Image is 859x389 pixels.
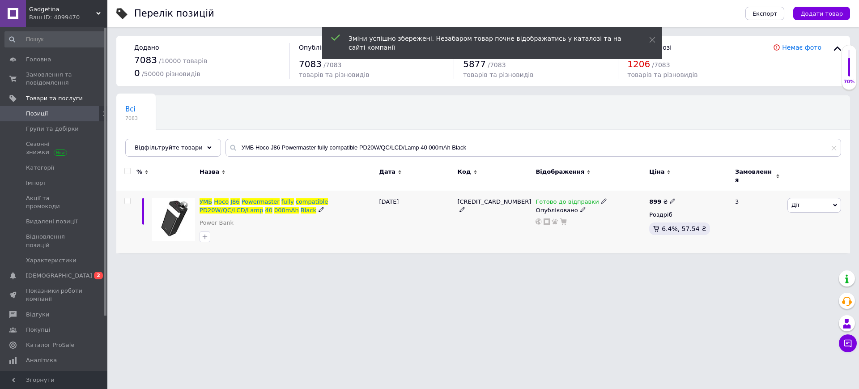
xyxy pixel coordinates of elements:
span: Позиції [26,110,48,118]
span: Powermaster [242,198,280,205]
span: Замовлення [735,168,774,184]
span: Каталог ProSale [26,341,74,349]
span: Відображення [536,168,584,176]
input: Пошук по назві позиції, артикулу і пошуковим запитам [225,139,841,157]
span: Товари та послуги [26,94,83,103]
div: 3 [730,191,785,253]
span: Характеристики [26,256,77,265]
span: Відгуки [26,311,49,319]
span: товарів та різновидів [299,71,369,78]
span: Додати товар [800,10,843,17]
span: 000mAh [274,207,299,214]
a: Power Bank [200,219,234,227]
span: Готово до відправки [536,198,599,208]
span: товарів та різновидів [463,71,533,78]
span: 40 [265,207,272,214]
div: [DATE] [377,191,455,253]
span: Код [457,168,471,176]
div: Ваш ID: 4099470 [29,13,107,21]
span: Дії [791,201,799,208]
img: УМБ Hoco J86 Powermaster fully compatible PD20W/QC/LCD/Lamp 40 000mAh Black [152,198,195,241]
span: fully [281,198,294,205]
span: УМБ [200,198,212,205]
span: Категорії [26,164,54,172]
span: Black [301,207,316,214]
span: Відфільтруйте товари [135,144,203,151]
input: Пошук [4,31,106,47]
span: товарів та різновидів [627,71,697,78]
span: / 10000 товарів [159,57,207,64]
button: Додати товар [793,7,850,20]
span: Дата [379,168,395,176]
span: Експорт [753,10,778,17]
div: Зміни успішно збережені. Незабаром товар почне відображатись у каталозі та на сайті компанії [349,34,627,52]
span: Hoco [214,198,229,205]
div: Перелік позицій [134,9,214,18]
span: Аналітика [26,356,57,364]
div: 70% [842,79,856,85]
span: 5877 [463,59,486,69]
button: Експорт [745,7,785,20]
span: Акції та промокоди [26,194,83,210]
span: / 50000 різновидів [142,70,200,77]
button: Чат з покупцем [839,334,857,352]
span: Gadgetina [29,5,96,13]
span: Відновлення позицій [26,233,83,249]
a: УМБHocoJ86PowermasterfullycompatiblePD20W/QC/LCD/Lamp40000mAhBlack [200,198,328,213]
span: compatible [296,198,328,205]
b: 899 [649,198,661,205]
span: J86 [230,198,239,205]
span: Замовлення та повідомлення [26,71,83,87]
div: Опубліковано [536,206,645,214]
div: Роздріб [649,211,727,219]
span: 6.4%, 57.54 ₴ [662,225,706,232]
span: Головна [26,56,51,64]
span: / 7083 [652,61,670,68]
span: Групи та добірки [26,125,79,133]
span: Всі [125,105,136,113]
span: / 7083 [323,61,341,68]
span: 0 [134,68,140,78]
span: Назва [200,168,219,176]
span: 7083 [299,59,322,69]
span: % [136,168,142,176]
div: ₴ [649,198,676,206]
span: / 7083 [488,61,506,68]
span: Додано [134,44,159,51]
span: Ціна [649,168,664,176]
span: 2 [94,272,103,279]
span: Імпорт [26,179,47,187]
span: 7083 [134,55,157,65]
span: [DEMOGRAPHIC_DATA] [26,272,92,280]
span: PD20W/QC/LCD/Lamp [200,207,263,214]
span: Опубліковано [299,44,344,51]
a: Немає фото [782,44,821,51]
span: Показники роботи компанії [26,287,83,303]
span: Сезонні знижки [26,140,83,156]
span: Покупці [26,326,50,334]
span: 7083 [125,115,138,122]
span: [CREDIT_CARD_NUMBER] [457,198,531,205]
span: 1206 [627,59,650,69]
span: Видалені позиції [26,218,77,226]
